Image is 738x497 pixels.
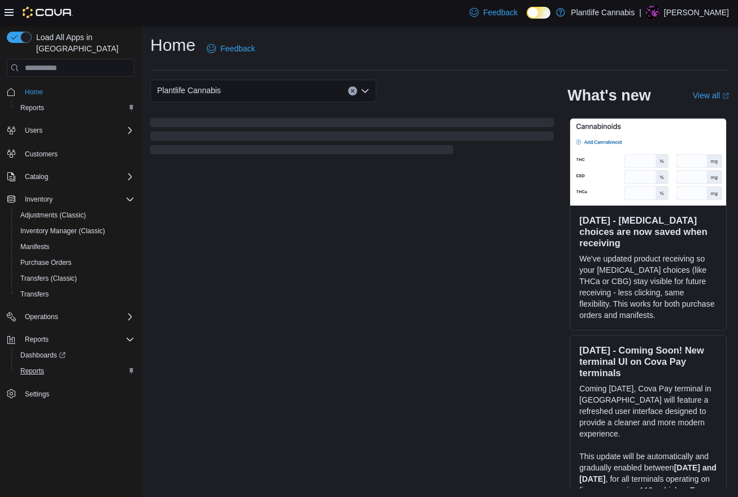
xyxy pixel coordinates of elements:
button: Users [20,124,47,137]
button: Operations [20,310,63,324]
h3: [DATE] - Coming Soon! New terminal UI on Cova Pay terminals [579,345,717,378]
button: Customers [2,145,139,162]
span: Adjustments (Classic) [20,211,86,220]
button: Reports [2,332,139,347]
span: Adjustments (Classic) [16,208,134,222]
a: Dashboards [16,348,70,362]
span: Reports [25,335,49,344]
span: Transfers (Classic) [20,274,77,283]
button: Adjustments (Classic) [11,207,139,223]
a: Reports [16,101,49,115]
span: Transfers [16,287,134,301]
span: Reports [16,364,134,378]
p: Coming [DATE], Cova Pay terminal in [GEOGRAPHIC_DATA] will feature a refreshed user interface des... [579,383,717,439]
button: Transfers [11,286,139,302]
span: Settings [20,387,134,401]
img: Cova [23,7,73,18]
span: Customers [20,146,134,160]
a: Inventory Manager (Classic) [16,224,110,238]
p: [PERSON_NAME] [664,6,729,19]
p: We've updated product receiving so your [MEDICAL_DATA] choices (like THCa or CBG) stay visible fo... [579,253,717,321]
span: Purchase Orders [20,258,72,267]
span: Users [25,126,42,135]
h1: Home [150,34,196,56]
nav: Complex example [7,79,134,431]
button: Open list of options [361,86,370,95]
span: Transfers (Classic) [16,272,134,285]
h3: [DATE] - [MEDICAL_DATA] choices are now saved when receiving [579,215,717,249]
button: Catalog [2,169,139,185]
button: Reports [11,100,139,116]
span: Inventory [25,195,53,204]
span: Operations [25,312,58,321]
button: Catalog [20,170,53,184]
input: Dark Mode [527,7,550,19]
a: Feedback [202,37,259,60]
span: Customers [25,150,58,159]
div: Anaka Sparrow [646,6,659,19]
a: Transfers [16,287,53,301]
span: Manifests [20,242,49,251]
button: Manifests [11,239,139,255]
button: Home [2,84,139,100]
a: Transfers (Classic) [16,272,81,285]
span: Dashboards [16,348,134,362]
button: Settings [2,386,139,402]
span: Home [20,85,134,99]
button: Inventory [20,193,57,206]
a: Purchase Orders [16,256,76,269]
span: Operations [20,310,134,324]
p: Plantlife Cannabis [571,6,635,19]
span: Inventory Manager (Classic) [16,224,134,238]
button: Operations [2,309,139,325]
a: Customers [20,147,62,161]
span: Inventory [20,193,134,206]
span: Feedback [220,43,255,54]
p: | [639,6,641,19]
button: Inventory [2,191,139,207]
a: Feedback [465,1,522,24]
a: Home [20,85,47,99]
a: Settings [20,387,54,401]
a: Dashboards [11,347,139,363]
span: Plantlife Cannabis [157,84,221,97]
span: Inventory Manager (Classic) [20,226,105,236]
button: Clear input [348,86,357,95]
a: View allExternal link [693,91,729,100]
span: Reports [20,333,134,346]
span: Reports [20,367,44,376]
span: Purchase Orders [16,256,134,269]
strong: [DATE] and [DATE] [579,463,717,483]
button: Transfers (Classic) [11,271,139,286]
h2: What's new [567,86,650,104]
span: Manifests [16,240,134,254]
span: Catalog [25,172,48,181]
span: Settings [25,390,49,399]
button: Purchase Orders [11,255,139,271]
button: Users [2,123,139,138]
span: Home [25,88,43,97]
button: Reports [20,333,53,346]
span: Load All Apps in [GEOGRAPHIC_DATA] [32,32,134,54]
span: Dashboards [20,351,66,360]
button: Reports [11,363,139,379]
button: Inventory Manager (Classic) [11,223,139,239]
a: Manifests [16,240,54,254]
span: Users [20,124,134,137]
span: Transfers [20,290,49,299]
span: Catalog [20,170,134,184]
span: Feedback [483,7,518,18]
svg: External link [722,93,729,99]
span: Loading [150,120,554,156]
a: Reports [16,364,49,378]
a: Adjustments (Classic) [16,208,90,222]
span: Reports [20,103,44,112]
span: Reports [16,101,134,115]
